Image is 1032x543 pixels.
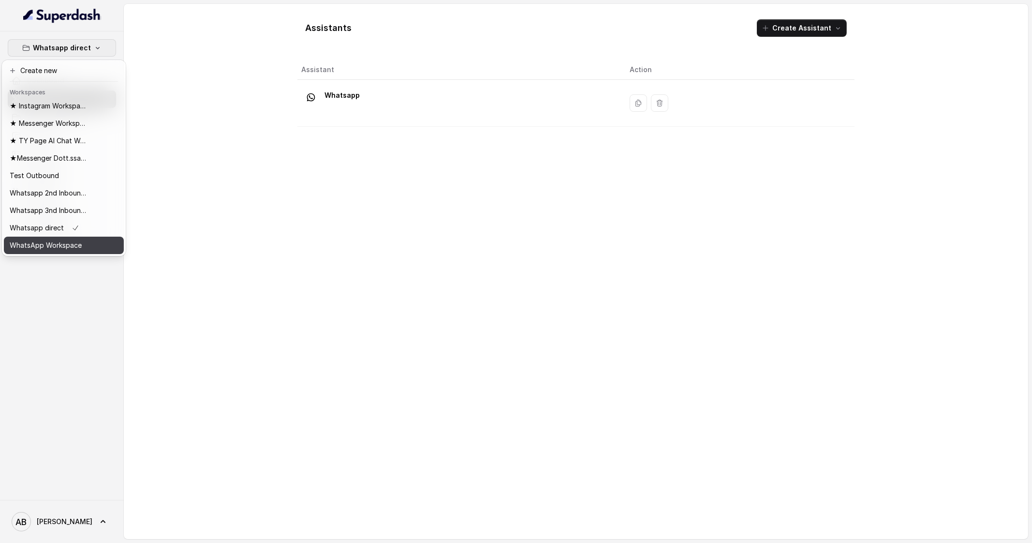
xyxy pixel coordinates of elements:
[10,170,59,181] p: Test Outbound
[4,84,124,99] header: Workspaces
[10,135,87,147] p: ★ TY Page AI Chat Workspace
[10,222,64,234] p: Whatsapp direct
[10,187,87,199] p: Whatsapp 2nd Inbound BM5
[10,152,87,164] p: ★Messenger Dott.ssa Saccone
[10,240,82,251] p: WhatsApp Workspace
[4,62,124,79] button: Create new
[2,60,126,256] div: Whatsapp direct
[33,42,91,54] p: Whatsapp direct
[10,118,87,129] p: ★ Messenger Workspace
[8,39,116,57] button: Whatsapp direct
[10,100,87,112] p: ★ Instagram Workspace
[10,205,87,216] p: Whatsapp 3nd Inbound BM5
